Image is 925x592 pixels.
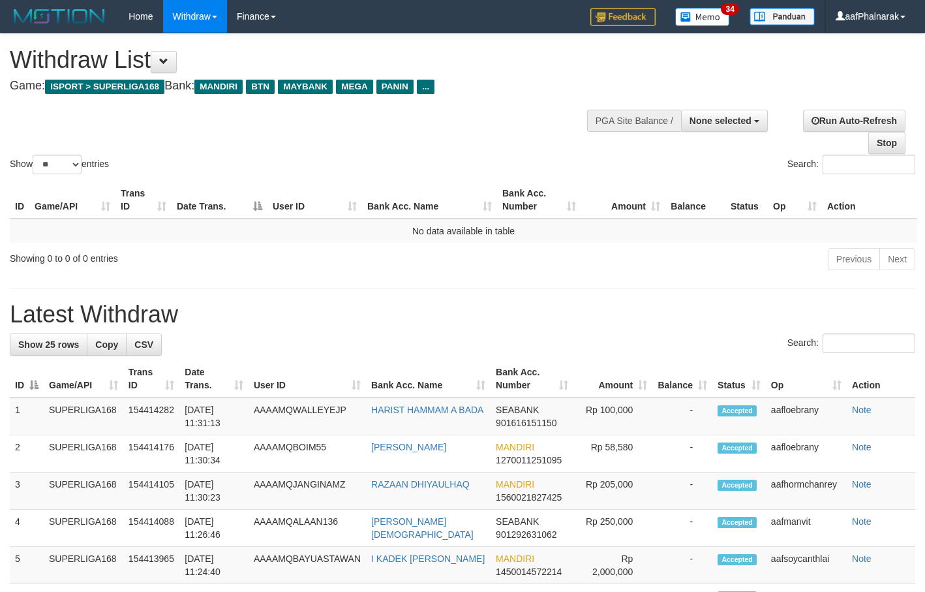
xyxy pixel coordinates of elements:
label: Search: [787,334,915,353]
th: Amount: activate to sort column ascending [581,181,665,219]
td: AAAAMQWALLEYEJP [249,397,366,435]
a: Show 25 rows [10,334,87,356]
td: aafsoycanthlai [766,547,847,584]
th: ID: activate to sort column descending [10,360,44,397]
span: Copy [95,339,118,350]
span: PANIN [376,80,414,94]
td: Rp 205,000 [573,473,652,510]
th: User ID: activate to sort column ascending [249,360,366,397]
input: Search: [823,155,915,174]
span: Copy 1270011251095 to clipboard [496,455,562,465]
th: Op: activate to sort column ascending [768,181,822,219]
th: Trans ID: activate to sort column ascending [115,181,172,219]
span: Show 25 rows [18,339,79,350]
td: - [652,397,712,435]
a: Copy [87,334,127,356]
span: Accepted [718,405,757,416]
td: aafloebrany [766,435,847,473]
th: Trans ID: activate to sort column ascending [123,360,179,397]
span: MANDIRI [194,80,243,94]
span: Accepted [718,480,757,491]
td: SUPERLIGA168 [44,397,123,435]
td: 154414176 [123,435,179,473]
th: Bank Acc. Name: activate to sort column ascending [366,360,491,397]
td: AAAAMQBAYUASTAWAN [249,547,366,584]
td: - [652,547,712,584]
a: Note [852,516,872,527]
span: Copy 901616151150 to clipboard [496,418,556,428]
td: [DATE] 11:31:13 [179,397,249,435]
th: Game/API: activate to sort column ascending [44,360,123,397]
td: [DATE] 11:26:46 [179,510,249,547]
select: Showentries [33,155,82,174]
span: None selected [690,116,751,126]
td: - [652,510,712,547]
a: Note [852,405,872,415]
td: 154414105 [123,473,179,510]
div: Showing 0 to 0 of 0 entries [10,247,376,265]
span: SEABANK [496,405,539,415]
th: Status: activate to sort column ascending [712,360,766,397]
img: Button%20Memo.svg [675,8,730,26]
td: Rp 100,000 [573,397,652,435]
th: Date Trans.: activate to sort column ascending [179,360,249,397]
label: Show entries [10,155,109,174]
h1: Latest Withdraw [10,302,915,328]
span: MAYBANK [278,80,333,94]
td: 154414282 [123,397,179,435]
td: 154414088 [123,510,179,547]
td: No data available in table [10,219,917,243]
td: - [652,435,712,473]
th: Bank Acc. Name: activate to sort column ascending [362,181,497,219]
td: Rp 58,580 [573,435,652,473]
a: Next [879,248,915,270]
td: [DATE] 11:24:40 [179,547,249,584]
th: Balance [665,181,725,219]
span: Copy 1450014572214 to clipboard [496,567,562,577]
td: 5 [10,547,44,584]
a: Run Auto-Refresh [803,110,905,132]
td: 4 [10,510,44,547]
span: SEABANK [496,516,539,527]
th: User ID: activate to sort column ascending [267,181,362,219]
span: MANDIRI [496,442,534,452]
th: Date Trans.: activate to sort column descending [172,181,267,219]
td: 1 [10,397,44,435]
label: Search: [787,155,915,174]
span: MANDIRI [496,479,534,490]
td: Rp 250,000 [573,510,652,547]
span: Accepted [718,517,757,528]
td: SUPERLIGA168 [44,547,123,584]
td: AAAAMQJANGINAMZ [249,473,366,510]
td: AAAAMQALAAN136 [249,510,366,547]
td: AAAAMQBOIM55 [249,435,366,473]
span: MEGA [336,80,373,94]
td: 154413965 [123,547,179,584]
th: Game/API: activate to sort column ascending [29,181,115,219]
button: None selected [681,110,768,132]
span: Accepted [718,554,757,565]
th: Bank Acc. Number: activate to sort column ascending [491,360,573,397]
td: - [652,473,712,510]
img: panduan.png [750,8,815,25]
td: SUPERLIGA168 [44,435,123,473]
td: SUPERLIGA168 [44,510,123,547]
td: SUPERLIGA168 [44,473,123,510]
td: 2 [10,435,44,473]
span: Copy 1560021827425 to clipboard [496,492,562,503]
td: aafmanvit [766,510,847,547]
h1: Withdraw List [10,47,603,73]
span: ISPORT > SUPERLIGA168 [45,80,164,94]
a: I KADEK [PERSON_NAME] [371,553,485,564]
span: MANDIRI [496,553,534,564]
span: Accepted [718,443,757,454]
th: Balance: activate to sort column ascending [652,360,712,397]
a: Stop [868,132,905,154]
span: Copy 901292631062 to clipboard [496,529,556,540]
a: Note [852,479,872,490]
th: ID [10,181,29,219]
a: Note [852,553,872,564]
span: 34 [721,3,738,15]
a: RAZAAN DHIYAULHAQ [371,479,470,490]
th: Status [725,181,768,219]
